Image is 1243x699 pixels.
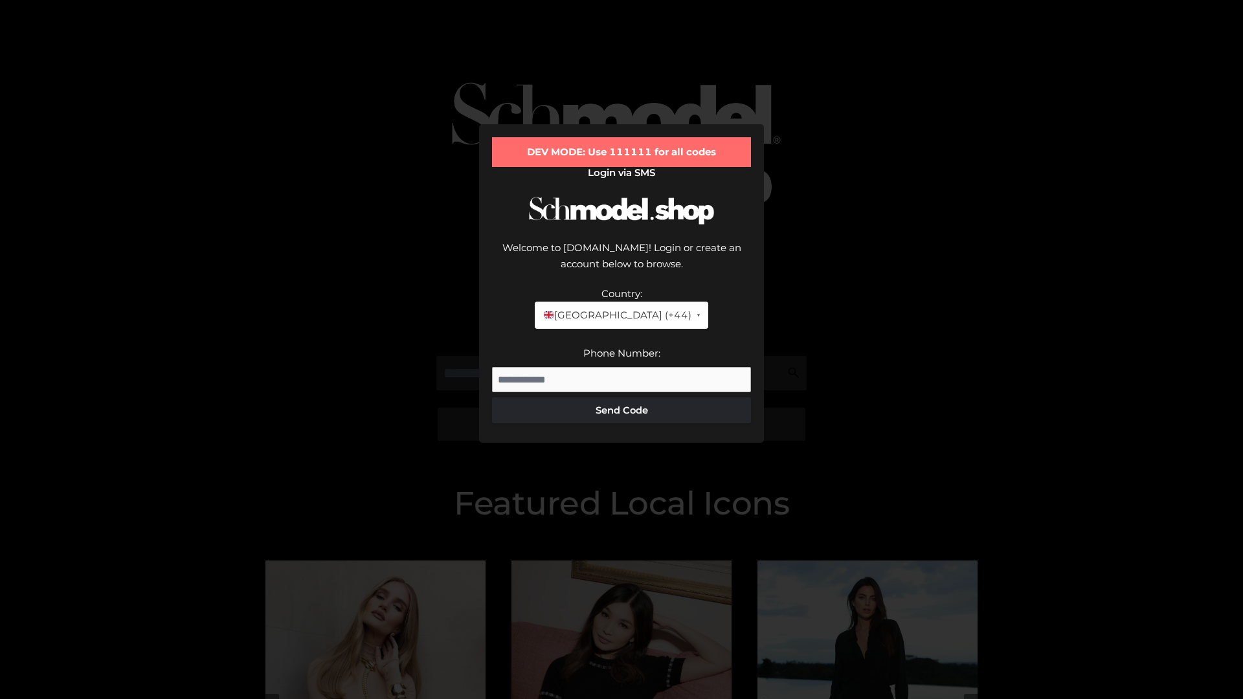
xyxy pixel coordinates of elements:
span: [GEOGRAPHIC_DATA] (+44) [543,307,691,324]
img: 🇬🇧 [544,310,554,320]
button: Send Code [492,397,751,423]
h2: Login via SMS [492,167,751,179]
div: DEV MODE: Use 111111 for all codes [492,137,751,167]
label: Phone Number: [583,347,660,359]
img: Schmodel Logo [524,185,719,236]
div: Welcome to [DOMAIN_NAME]! Login or create an account below to browse. [492,239,751,285]
label: Country: [601,287,642,300]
